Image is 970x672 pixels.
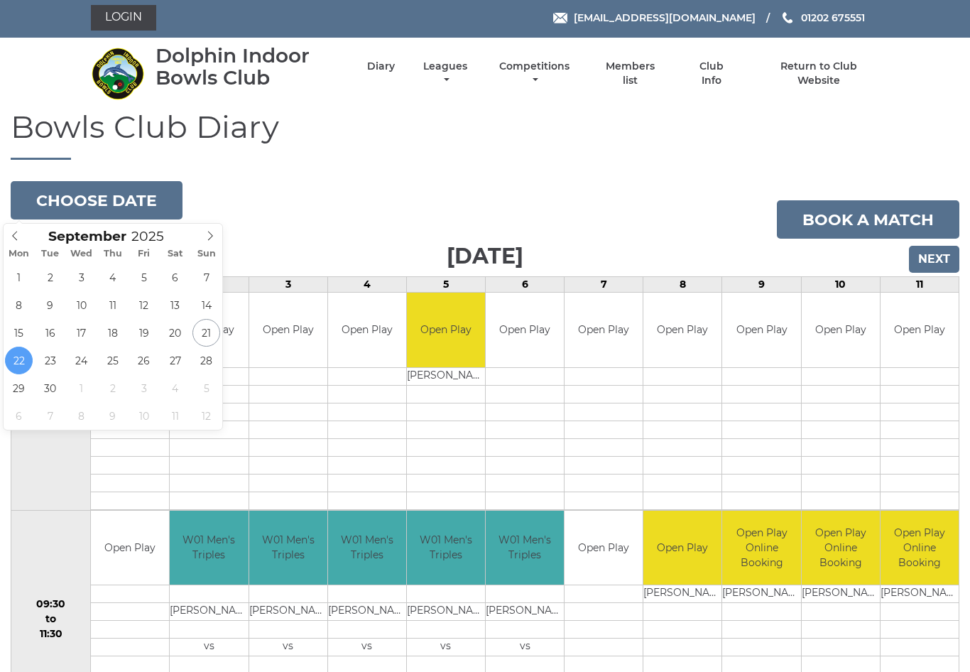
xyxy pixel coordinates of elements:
[643,511,721,585] td: Open Play
[160,249,191,259] span: Sat
[802,511,880,585] td: Open Play Online Booking
[565,293,643,367] td: Open Play
[407,511,485,585] td: W01 Men's Triples
[161,319,189,347] span: September 20, 2025
[249,277,327,293] td: 3
[722,585,800,603] td: [PERSON_NAME]
[486,277,565,293] td: 6
[11,109,959,160] h1: Bowls Club Diary
[4,249,35,259] span: Mon
[36,402,64,430] span: October 7, 2025
[5,347,33,374] span: September 22, 2025
[643,585,721,603] td: [PERSON_NAME]
[574,11,756,24] span: [EMAIL_ADDRESS][DOMAIN_NAME]
[192,264,220,291] span: September 7, 2025
[5,402,33,430] span: October 6, 2025
[783,12,792,23] img: Phone us
[801,277,880,293] td: 10
[156,45,342,89] div: Dolphin Indoor Bowls Club
[722,277,801,293] td: 9
[598,60,663,87] a: Members list
[35,249,66,259] span: Tue
[97,249,129,259] span: Thu
[67,319,95,347] span: September 17, 2025
[688,60,734,87] a: Club Info
[161,264,189,291] span: September 6, 2025
[759,60,879,87] a: Return to Club Website
[249,639,327,656] td: vs
[486,639,564,656] td: vs
[777,200,959,239] a: Book a match
[486,603,564,621] td: [PERSON_NAME]
[99,291,126,319] span: September 11, 2025
[420,60,471,87] a: Leagues
[36,291,64,319] span: September 9, 2025
[486,511,564,585] td: W01 Men's Triples
[802,293,880,367] td: Open Play
[130,402,158,430] span: October 10, 2025
[191,249,222,259] span: Sun
[67,402,95,430] span: October 8, 2025
[161,291,189,319] span: September 13, 2025
[407,639,485,656] td: vs
[496,60,573,87] a: Competitions
[99,347,126,374] span: September 25, 2025
[130,319,158,347] span: September 19, 2025
[161,374,189,402] span: October 4, 2025
[722,511,800,585] td: Open Play Online Booking
[91,511,169,585] td: Open Play
[328,293,406,367] td: Open Play
[722,293,800,367] td: Open Play
[99,319,126,347] span: September 18, 2025
[407,293,485,367] td: Open Play
[130,347,158,374] span: September 26, 2025
[126,228,182,244] input: Scroll to increment
[249,293,327,367] td: Open Play
[48,230,126,244] span: Scroll to increment
[130,264,158,291] span: September 5, 2025
[327,277,406,293] td: 4
[328,511,406,585] td: W01 Men's Triples
[406,277,485,293] td: 5
[99,264,126,291] span: September 4, 2025
[5,291,33,319] span: September 8, 2025
[192,347,220,374] span: September 28, 2025
[328,603,406,621] td: [PERSON_NAME]
[5,319,33,347] span: September 15, 2025
[170,603,248,621] td: [PERSON_NAME]
[565,277,643,293] td: 7
[67,291,95,319] span: September 10, 2025
[5,264,33,291] span: September 1, 2025
[66,249,97,259] span: Wed
[5,374,33,402] span: September 29, 2025
[367,60,395,73] a: Diary
[170,511,248,585] td: W01 Men's Triples
[192,402,220,430] span: October 12, 2025
[192,319,220,347] span: September 21, 2025
[909,246,959,273] input: Next
[643,293,721,367] td: Open Play
[881,293,959,367] td: Open Play
[11,181,182,220] button: Choose date
[99,374,126,402] span: October 2, 2025
[130,291,158,319] span: September 12, 2025
[67,347,95,374] span: September 24, 2025
[36,264,64,291] span: September 2, 2025
[407,603,485,621] td: [PERSON_NAME]
[407,367,485,385] td: [PERSON_NAME]
[161,402,189,430] span: October 11, 2025
[801,11,865,24] span: 01202 675551
[36,374,64,402] span: September 30, 2025
[881,585,959,603] td: [PERSON_NAME]
[91,5,156,31] a: Login
[553,10,756,26] a: Email [EMAIL_ADDRESS][DOMAIN_NAME]
[36,347,64,374] span: September 23, 2025
[192,291,220,319] span: September 14, 2025
[91,47,144,100] img: Dolphin Indoor Bowls Club
[170,639,248,656] td: vs
[881,511,959,585] td: Open Play Online Booking
[36,319,64,347] span: September 16, 2025
[67,374,95,402] span: October 1, 2025
[192,374,220,402] span: October 5, 2025
[67,264,95,291] span: September 3, 2025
